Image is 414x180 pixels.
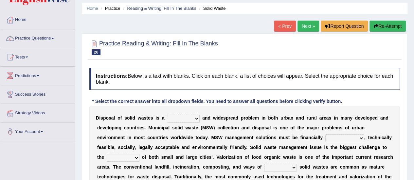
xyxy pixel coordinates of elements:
b: a [189,125,191,130]
b: d [97,125,100,130]
b: e [358,115,360,121]
b: h [299,125,302,130]
b: o [108,135,111,140]
b: i [217,115,218,121]
b: n [120,135,123,140]
b: t [158,135,160,140]
b: a [267,125,269,130]
b: p [259,125,262,130]
a: Success Stories [0,85,75,102]
b: n [155,135,158,140]
b: o [138,135,141,140]
b: m [225,135,229,140]
b: a [202,115,205,121]
b: p [103,115,106,121]
b: i [255,125,256,130]
b: l [251,115,252,121]
b: d [355,115,358,121]
b: n [347,115,350,121]
b: e [301,125,304,130]
b: e [97,135,100,140]
b: w [171,135,174,140]
b: S [206,125,209,130]
b: m [340,115,344,121]
b: s [191,125,194,130]
b: g [237,135,240,140]
b: r [283,115,285,121]
b: n [249,135,252,140]
b: y [389,135,392,140]
b: Instructions: [96,73,128,79]
b: d [218,115,221,121]
b: d [180,125,183,130]
b: w [183,135,187,140]
b: e [139,125,142,130]
b: u [283,135,286,140]
a: « Prev [274,21,296,32]
b: c [217,125,220,130]
b: s [104,145,106,150]
b: s [172,125,175,130]
b: n [298,115,301,121]
b: v [102,125,105,130]
b: a [315,135,317,140]
b: r [136,125,138,130]
b: t [297,125,299,130]
b: w [185,125,189,130]
b: o [233,125,236,130]
b: r [160,135,161,140]
b: o [290,125,293,130]
b: o [326,125,329,130]
b: l [387,135,388,140]
b: ) [213,125,215,130]
b: t [123,135,125,140]
b: h [275,115,278,121]
b: b [108,145,111,150]
b: i [115,125,116,130]
b: n [335,115,338,121]
b: g [118,125,121,130]
button: Report Question [321,21,368,32]
b: n [282,125,285,130]
b: n [116,125,119,130]
a: Your Account [0,123,75,139]
b: u [152,125,155,130]
b: c [124,125,127,130]
b: o [245,115,248,121]
b: i [380,135,382,140]
b: c [381,135,384,140]
b: r [307,115,308,121]
b: l [114,115,115,121]
b: l [108,125,109,130]
b: r [354,125,356,130]
b: e [148,115,151,121]
b: a [101,145,104,150]
b: e [118,135,120,140]
b: n [132,125,135,130]
b: a [242,125,244,130]
b: s [256,125,259,130]
b: s [275,125,277,130]
b: i [261,115,263,121]
b: e [163,135,166,140]
b: u [352,125,355,130]
b: o [259,135,261,140]
b: i [127,135,129,140]
b: h [374,135,377,140]
b: l [315,115,317,121]
b: r [243,115,245,121]
b: M [211,135,215,140]
b: a [311,125,313,130]
b: a [229,135,232,140]
a: Practice Questions [0,29,75,46]
li: Solid Waste [197,5,225,11]
b: s [329,115,331,121]
b: a [313,115,315,121]
b: f [293,125,295,130]
b: c [311,135,314,140]
b: l [177,125,179,130]
b: l [269,125,271,130]
b: s [340,125,342,130]
b: a [319,115,322,121]
b: n [205,115,208,121]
